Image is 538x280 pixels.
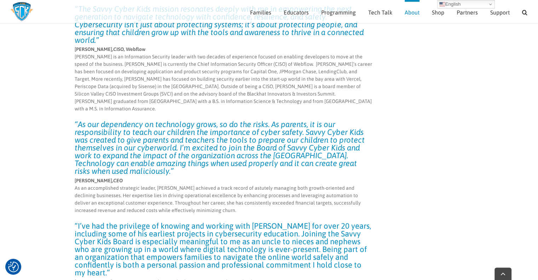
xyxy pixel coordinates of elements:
em: CEO [113,178,123,183]
img: Revisit consent button [8,262,19,272]
strong: [PERSON_NAME], [75,178,113,183]
span: Tech Talk [368,10,392,15]
span: Support [490,10,510,15]
p: [PERSON_NAME] is an Information Security leader with two decades of experience focused on enablin... [75,46,374,113]
span: Families [250,10,271,15]
span: About [405,10,420,15]
strong: [PERSON_NAME], , Webflow [75,46,145,52]
span: Programming [321,10,356,15]
span: Educators [284,10,309,15]
em: “As our dependency on technology grows, so do the risks. As parents, it is our responsibility to ... [75,120,365,176]
span: Shop [432,10,444,15]
button: Consent Preferences [8,262,19,272]
em: CISO [113,46,124,52]
span: As an accomplished strategic leader, [PERSON_NAME] achieved a track record of astutely managing b... [75,178,361,213]
em: “The Savvy Cyber Kids mission resonates deeply with me in empowering the next generation to navig... [75,4,364,45]
h3: “I’ve had the privilege of knowing and working with [PERSON_NAME] for over 20 years, including so... [75,222,374,276]
img: Savvy Cyber Kids Logo [11,2,33,21]
span: Partners [457,10,478,15]
img: en [439,1,445,7]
